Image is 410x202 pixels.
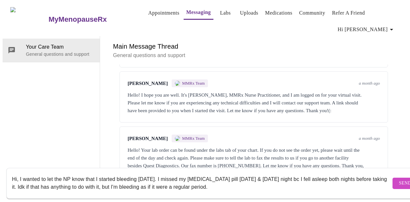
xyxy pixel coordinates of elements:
[359,136,380,141] span: a month ago
[237,6,261,19] button: Uploads
[26,43,95,51] span: Your Care Team
[148,8,179,18] a: Appointments
[297,6,328,19] button: Community
[10,7,48,31] img: MyMenopauseRx Logo
[359,81,380,86] span: a month ago
[3,39,100,62] div: Your Care TeamGeneral questions and support
[128,136,168,141] span: [PERSON_NAME]
[128,81,168,86] span: [PERSON_NAME]
[128,91,380,114] div: Hello! I hope you are well. It's [PERSON_NAME], MMRx Nurse Practitioner, and I am logged on for y...
[12,173,391,194] textarea: Send a message about your appointment
[48,8,133,31] a: MyMenopauseRx
[220,8,231,18] a: Labs
[26,51,95,57] p: General questions and support
[329,6,368,19] button: Refer a Friend
[113,52,394,59] p: General questions and support
[299,8,325,18] a: Community
[175,81,180,86] img: MMRX
[182,136,205,141] span: MMRx Team
[113,41,394,52] h6: Main Message Thread
[184,6,213,20] button: Messaging
[186,8,211,17] a: Messaging
[338,25,395,34] span: Hi [PERSON_NAME]
[128,146,380,177] div: Hello! Your lab order can be found under the labs tab of your chart. If you do not see the order ...
[240,8,258,18] a: Uploads
[263,6,295,19] button: Medications
[146,6,182,19] button: Appointments
[335,23,398,36] button: Hi [PERSON_NAME]
[175,136,180,141] img: MMRX
[182,81,205,86] span: MMRx Team
[215,6,236,19] button: Labs
[265,8,292,18] a: Medications
[332,8,365,18] a: Refer a Friend
[49,15,107,24] h3: MyMenopauseRx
